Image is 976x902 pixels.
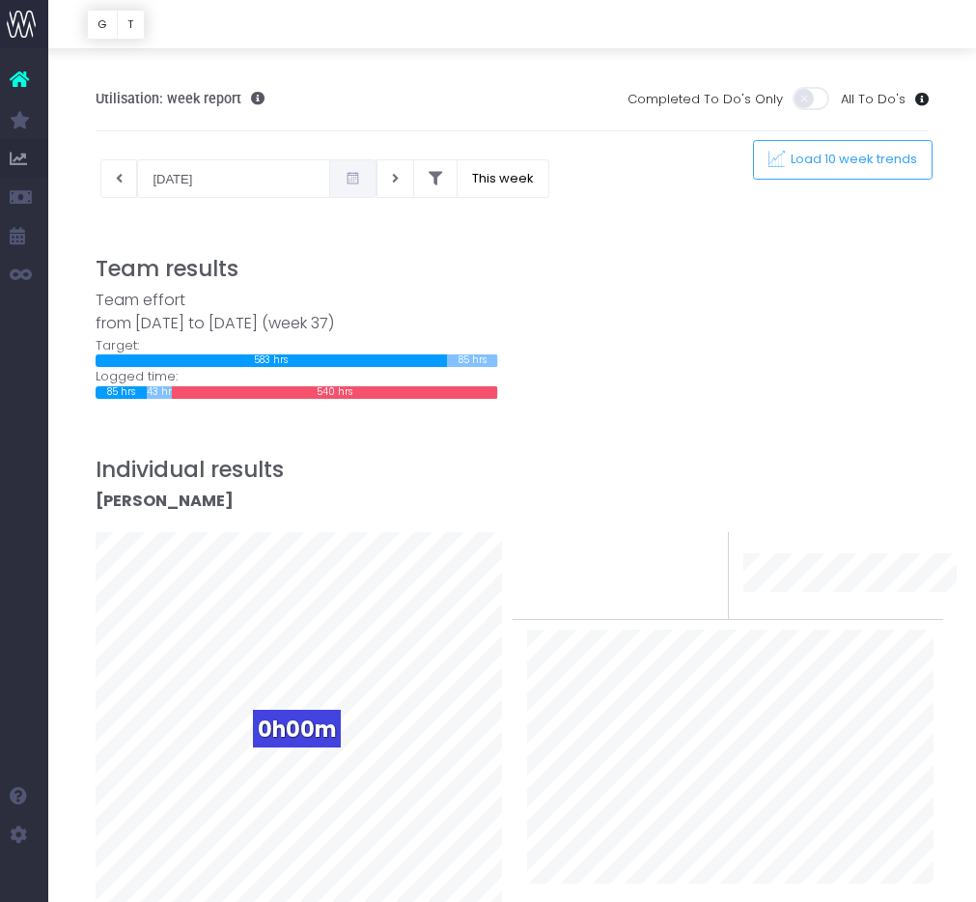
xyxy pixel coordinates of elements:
[527,550,606,570] span: To last week
[682,532,713,564] span: 0%
[87,10,118,40] button: G
[81,289,513,399] div: Target: Logged time:
[457,159,549,198] button: This week
[96,354,447,367] div: 583 hrs
[447,354,498,367] div: 85 hrs
[96,289,498,336] div: Team effort from [DATE] to [DATE] (week 37)
[96,91,265,107] h3: Utilisation: week report
[117,10,145,40] button: T
[253,710,341,747] span: 0h00m
[841,90,906,109] span: All To Do's
[87,10,145,40] div: Vertical button group
[743,597,830,616] span: 10 week trend
[627,90,783,109] span: Completed To Do's Only
[172,386,497,399] div: 540 hrs
[785,152,918,168] span: Load 10 week trends
[147,386,173,399] div: 43 hrs
[96,457,930,483] h3: Individual results
[96,386,147,399] div: 85 hrs
[7,863,36,892] img: images/default_profile_image.png
[96,490,234,512] strong: [PERSON_NAME]
[96,256,930,282] h3: Team results
[753,140,933,180] button: Load 10 week trends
